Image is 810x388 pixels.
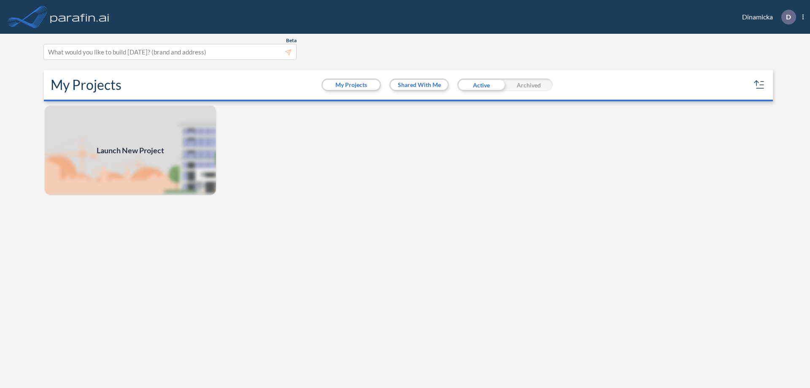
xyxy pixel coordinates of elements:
[457,79,505,91] div: Active
[786,13,791,21] p: D
[391,80,448,90] button: Shared With Me
[97,145,164,156] span: Launch New Project
[323,80,380,90] button: My Projects
[51,77,121,93] h2: My Projects
[44,105,217,196] img: add
[753,78,766,92] button: sort
[44,105,217,196] a: Launch New Project
[49,8,111,25] img: logo
[286,37,297,44] span: Beta
[505,79,553,91] div: Archived
[729,10,804,24] div: Dinamicka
